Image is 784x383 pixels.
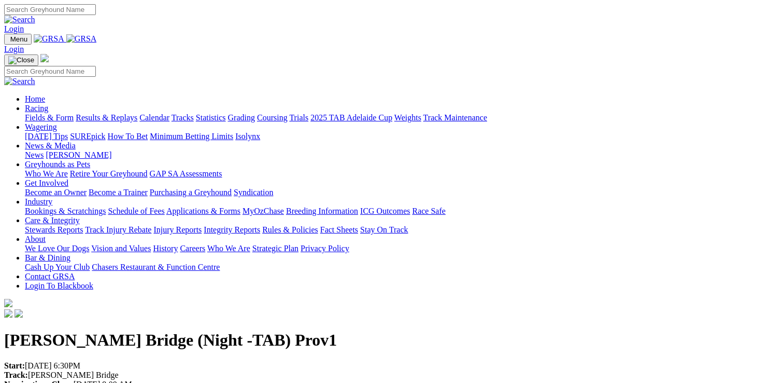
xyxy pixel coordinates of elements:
[310,113,392,122] a: 2025 TAB Adelaide Cup
[243,207,284,215] a: MyOzChase
[25,113,780,122] div: Racing
[286,207,358,215] a: Breeding Information
[25,197,52,206] a: Industry
[257,113,288,122] a: Coursing
[150,188,232,197] a: Purchasing a Greyhound
[262,225,318,234] a: Rules & Policies
[85,225,151,234] a: Track Injury Rebate
[25,253,70,262] a: Bar & Dining
[25,132,68,141] a: [DATE] Tips
[235,132,260,141] a: Isolynx
[4,77,35,86] img: Search
[25,225,83,234] a: Stewards Reports
[25,169,68,178] a: Who We Are
[8,56,34,64] img: Close
[25,263,780,272] div: Bar & Dining
[4,24,24,33] a: Login
[25,132,780,141] div: Wagering
[4,309,12,318] img: facebook.svg
[196,113,226,122] a: Statistics
[25,235,46,243] a: About
[10,35,27,43] span: Menu
[360,207,410,215] a: ICG Outcomes
[172,113,194,122] a: Tracks
[301,244,349,253] a: Privacy Policy
[412,207,445,215] a: Race Safe
[4,66,96,77] input: Search
[4,371,28,379] strong: Track:
[25,94,45,103] a: Home
[25,281,93,290] a: Login To Blackbook
[4,299,12,307] img: logo-grsa-white.png
[25,141,76,150] a: News & Media
[4,15,35,24] img: Search
[4,4,96,15] input: Search
[25,207,780,216] div: Industry
[423,113,487,122] a: Track Maintenance
[25,122,57,131] a: Wagering
[25,151,44,159] a: News
[4,331,780,350] h1: [PERSON_NAME] Bridge (Night -TAB) Prov1
[153,225,202,234] a: Injury Reports
[70,132,105,141] a: SUREpick
[360,225,408,234] a: Stay On Track
[4,45,24,53] a: Login
[180,244,205,253] a: Careers
[25,188,780,197] div: Get Involved
[25,207,106,215] a: Bookings & Scratchings
[25,169,780,179] div: Greyhounds as Pets
[89,188,148,197] a: Become a Trainer
[15,309,23,318] img: twitter.svg
[25,216,80,225] a: Care & Integrity
[46,151,111,159] a: [PERSON_NAME]
[108,207,164,215] a: Schedule of Fees
[150,169,222,178] a: GAP SA Assessments
[40,54,49,62] img: logo-grsa-white.png
[92,263,220,271] a: Chasers Restaurant & Function Centre
[289,113,308,122] a: Trials
[207,244,250,253] a: Who We Are
[252,244,298,253] a: Strategic Plan
[394,113,421,122] a: Weights
[25,244,780,253] div: About
[320,225,358,234] a: Fact Sheets
[204,225,260,234] a: Integrity Reports
[70,169,148,178] a: Retire Your Greyhound
[4,54,38,66] button: Toggle navigation
[234,188,273,197] a: Syndication
[108,132,148,141] a: How To Bet
[153,244,178,253] a: History
[139,113,169,122] a: Calendar
[228,113,255,122] a: Grading
[25,113,74,122] a: Fields & Form
[34,34,64,44] img: GRSA
[25,160,90,169] a: Greyhounds as Pets
[76,113,137,122] a: Results & Replays
[25,244,89,253] a: We Love Our Dogs
[4,34,32,45] button: Toggle navigation
[25,225,780,235] div: Care & Integrity
[91,244,151,253] a: Vision and Values
[25,263,90,271] a: Cash Up Your Club
[25,179,68,187] a: Get Involved
[25,104,48,113] a: Racing
[25,188,87,197] a: Become an Owner
[150,132,233,141] a: Minimum Betting Limits
[166,207,240,215] a: Applications & Forms
[25,151,780,160] div: News & Media
[4,361,25,370] strong: Start:
[66,34,97,44] img: GRSA
[25,272,75,281] a: Contact GRSA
